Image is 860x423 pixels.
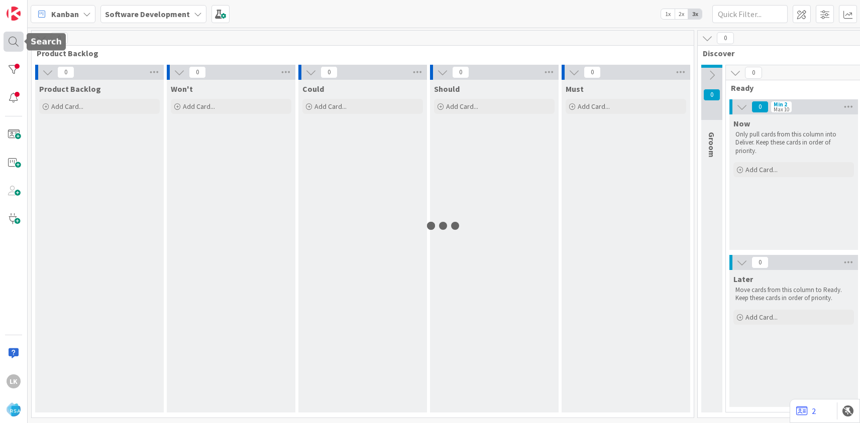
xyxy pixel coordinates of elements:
[703,89,720,101] span: 0
[39,84,101,94] span: Product Backlog
[745,67,762,79] span: 0
[751,101,769,113] span: 0
[434,84,460,94] span: Should
[7,7,21,21] img: Visit kanbanzone.com
[717,32,734,44] span: 0
[302,84,324,94] span: Could
[57,66,74,78] span: 0
[735,286,852,303] p: Move cards from this column to Ready. Keep these cards in order of priority.
[703,48,853,58] span: Discover
[735,130,852,155] p: Only pull cards from this column into Deliver. Keep these cards in order of priority.
[31,37,62,47] h5: Search
[320,66,338,78] span: 0
[7,374,21,388] div: Lk
[578,102,610,111] span: Add Card...
[51,8,79,20] span: Kanban
[183,102,215,111] span: Add Card...
[314,102,347,111] span: Add Card...
[51,102,83,111] span: Add Card...
[661,9,675,19] span: 1x
[37,48,681,58] span: Product Backlog
[731,83,849,93] span: Ready
[774,107,789,112] div: Max 10
[712,5,788,23] input: Quick Filter...
[688,9,702,19] span: 3x
[105,9,190,19] b: Software Development
[51,32,68,44] span: 0
[733,118,750,128] span: Now
[446,102,478,111] span: Add Card...
[189,66,206,78] span: 0
[452,66,469,78] span: 0
[751,256,769,268] span: 0
[745,313,778,322] span: Add Card...
[774,102,787,107] div: Min 2
[566,84,584,94] span: Must
[675,9,688,19] span: 2x
[707,132,717,158] span: Groom
[733,274,753,284] span: Later
[796,405,816,417] a: 2
[745,165,778,174] span: Add Card...
[171,84,193,94] span: Won't
[7,402,21,416] img: avatar
[584,66,601,78] span: 0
